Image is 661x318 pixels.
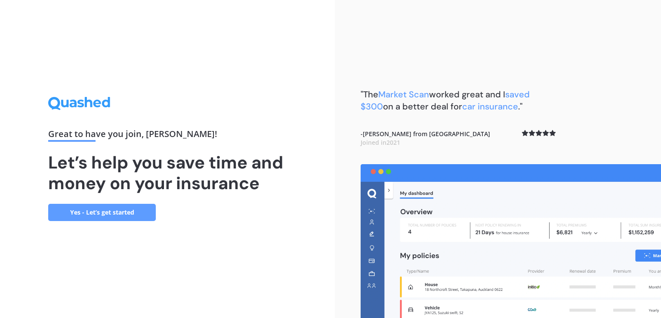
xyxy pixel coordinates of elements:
b: - [PERSON_NAME] from [GEOGRAPHIC_DATA] [361,130,490,147]
h1: Let’s help you save time and money on your insurance [48,152,287,193]
span: Joined in 2021 [361,138,400,147]
b: "The worked great and I on a better deal for ." [361,89,530,112]
div: Great to have you join , [PERSON_NAME] ! [48,130,287,142]
span: Market Scan [378,89,429,100]
img: dashboard.webp [361,164,661,318]
span: car insurance [462,101,518,112]
span: saved $300 [361,89,530,112]
a: Yes - Let’s get started [48,204,156,221]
